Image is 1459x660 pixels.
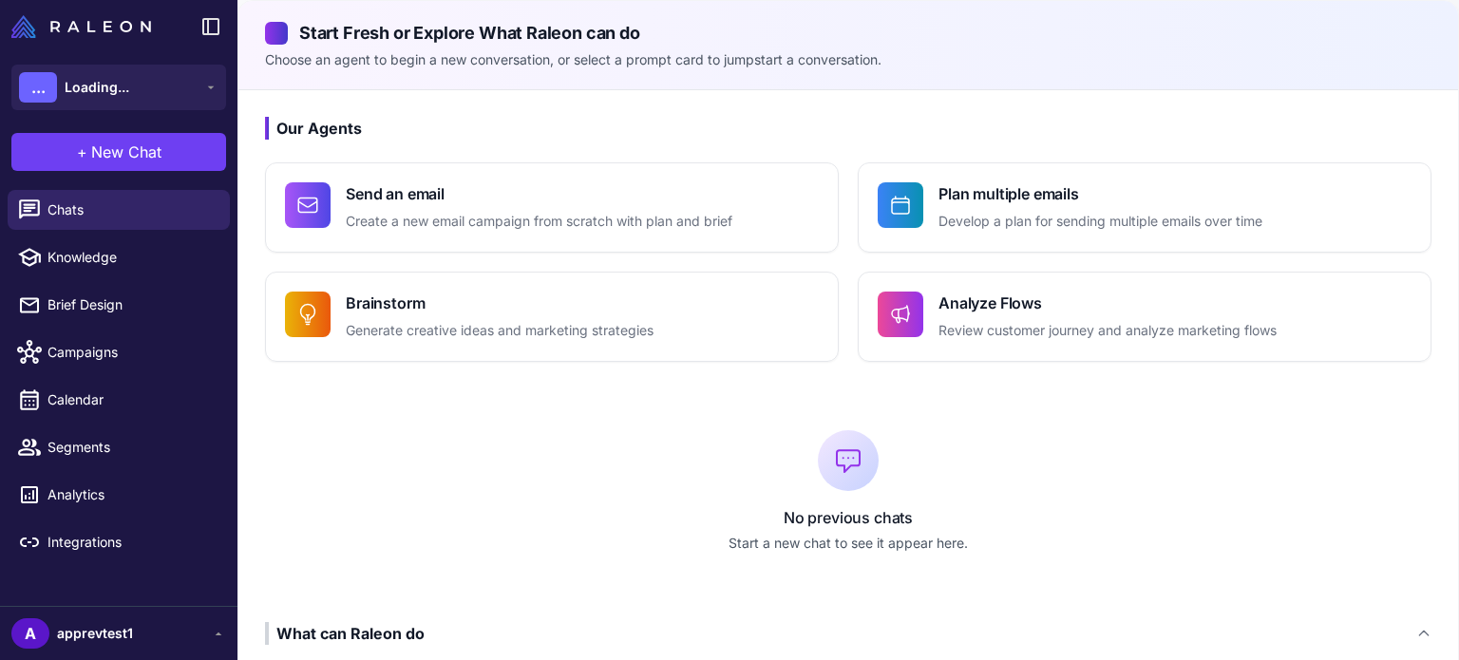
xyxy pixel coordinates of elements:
h3: Our Agents [265,117,1431,140]
p: Review customer journey and analyze marketing flows [938,320,1277,342]
button: +New Chat [11,133,226,171]
button: Analyze FlowsReview customer journey and analyze marketing flows [858,272,1431,362]
a: Raleon Logo [11,15,159,38]
div: A [11,618,49,649]
a: Segments [8,427,230,467]
span: Brief Design [47,294,215,315]
span: Knowledge [47,247,215,268]
img: Raleon Logo [11,15,151,38]
a: Brief Design [8,285,230,325]
h2: Start Fresh or Explore What Raleon can do [265,20,1431,46]
button: BrainstormGenerate creative ideas and marketing strategies [265,272,839,362]
span: + [77,141,87,163]
span: Integrations [47,532,215,553]
span: Chats [47,199,215,220]
p: No previous chats [265,506,1431,529]
h4: Send an email [346,182,732,205]
h4: Plan multiple emails [938,182,1262,205]
span: Calendar [47,389,215,410]
h4: Analyze Flows [938,292,1277,314]
span: Loading... [65,77,129,98]
a: Knowledge [8,237,230,277]
a: Integrations [8,522,230,562]
p: Develop a plan for sending multiple emails over time [938,211,1262,233]
p: Choose an agent to begin a new conversation, or select a prompt card to jumpstart a conversation. [265,49,1431,70]
div: ... [19,72,57,103]
button: Send an emailCreate a new email campaign from scratch with plan and brief [265,162,839,253]
a: Calendar [8,380,230,420]
span: Analytics [47,484,215,505]
a: Campaigns [8,332,230,372]
h4: Brainstorm [346,292,654,314]
span: Segments [47,437,215,458]
p: Start a new chat to see it appear here. [265,533,1431,554]
button: ...Loading... [11,65,226,110]
span: New Chat [91,141,161,163]
a: Chats [8,190,230,230]
span: Campaigns [47,342,215,363]
a: Analytics [8,475,230,515]
p: Create a new email campaign from scratch with plan and brief [346,211,732,233]
div: What can Raleon do [265,622,425,645]
span: apprevtest1 [57,623,133,644]
button: Plan multiple emailsDevelop a plan for sending multiple emails over time [858,162,1431,253]
p: Generate creative ideas and marketing strategies [346,320,654,342]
